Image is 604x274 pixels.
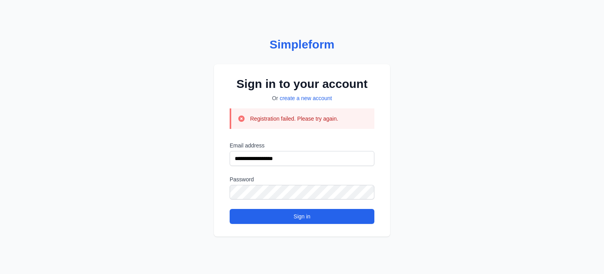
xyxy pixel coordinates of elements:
[250,115,338,123] p: Registration failed. Please try again.
[230,77,374,91] h2: Sign in to your account
[230,175,374,183] label: Password
[230,209,374,224] button: Sign in
[280,95,332,101] a: create a new account
[230,94,374,102] p: Or
[214,37,390,52] a: Simpleform
[230,142,374,149] label: Email address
